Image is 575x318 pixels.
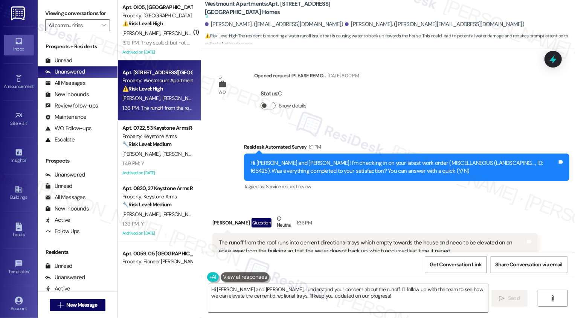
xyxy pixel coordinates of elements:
[122,95,162,101] span: [PERSON_NAME]
[122,193,192,201] div: Property: Keystone Arms
[122,3,192,11] div: Apt. 0105, [GEOGRAPHIC_DATA]
[254,72,359,82] div: Opened request: PLEASE REMO...
[122,69,192,77] div: Apt. [STREET_ADDRESS][GEOGRAPHIC_DATA] Homes
[307,143,321,151] div: 1:11 PM
[45,194,85,201] div: All Messages
[122,250,192,258] div: Apt. 0059, 05 [GEOGRAPHIC_DATA][PERSON_NAME]
[45,273,85,281] div: Unanswered
[58,302,63,308] i: 
[162,211,200,218] span: [PERSON_NAME]
[122,151,162,157] span: [PERSON_NAME]
[266,183,311,190] span: Service request review
[122,85,163,92] strong: ⚠️ Risk Level: High
[122,201,171,208] strong: 🔧 Risk Level: Medium
[102,22,106,28] i: 
[122,20,163,27] strong: ⚠️ Risk Level: High
[261,88,310,100] div: : C
[122,168,193,178] div: Archived on [DATE]
[244,143,569,154] div: Residesk Automated Survey
[45,171,85,179] div: Unanswered
[275,215,293,230] div: Neutral
[11,6,26,20] img: ResiDesk Logo
[29,268,30,273] span: •
[122,132,192,140] div: Property: Keystone Arms
[219,239,526,255] div: The runoff from the roof runs into cement directional trays which empty towards the house and nee...
[326,72,359,80] div: [DATE] 8:00 PM
[50,299,105,311] button: New Message
[295,219,312,227] div: 1:36 PM
[4,220,34,241] a: Leads
[261,90,278,97] b: Status
[45,113,87,121] div: Maintenance
[205,32,575,48] span: : The resident is reporting a water runoff issue that is causing water to back up towards the hou...
[250,159,557,175] div: Hi [PERSON_NAME] and [PERSON_NAME]! I'm checking in on your latest work order (MISCELLANEOUS (LAN...
[205,33,237,39] strong: ⚠️ Risk Level: High
[26,157,27,162] span: •
[45,262,72,270] div: Unread
[45,68,85,76] div: Unanswered
[45,102,98,110] div: Review follow-ups
[45,182,72,190] div: Unread
[162,151,200,157] span: [PERSON_NAME]
[122,77,192,84] div: Property: Westmount Apartments
[122,229,193,238] div: Archived on [DATE]
[38,157,117,165] div: Prospects
[45,227,80,235] div: Follow Ups
[45,205,89,213] div: New Inbounds
[122,48,193,57] div: Archived on [DATE]
[162,30,200,37] span: [PERSON_NAME]
[122,30,162,37] span: [PERSON_NAME]
[252,218,271,227] div: Question
[45,79,85,87] div: All Messages
[4,294,34,315] a: Account
[550,295,556,301] i: 
[122,184,192,192] div: Apt. 0820, 37 Keystone Arms Rental Community
[45,136,75,144] div: Escalate
[122,220,143,227] div: 1:39 PM: Y
[208,284,488,312] textarea: Hi [PERSON_NAME] and [PERSON_NAME], I understand your concern about the runoff. I'll follow up wi...
[45,124,92,132] div: WO Follow-ups
[122,211,162,218] span: [PERSON_NAME]
[425,256,487,273] button: Get Conversation Link
[4,257,34,278] a: Templates •
[162,95,200,101] span: [PERSON_NAME]
[279,102,307,110] label: Show details
[345,20,524,28] div: [PERSON_NAME]. ([PERSON_NAME][EMAIL_ADDRESS][DOMAIN_NAME])
[4,109,34,129] a: Site Visit •
[45,285,70,293] div: Active
[244,181,569,192] div: Tagged as:
[34,83,35,88] span: •
[491,256,567,273] button: Share Conversation via email
[45,57,72,65] div: Unread
[27,120,28,125] span: •
[45,216,70,224] div: Active
[430,261,482,269] span: Get Conversation Link
[45,91,89,98] div: New Inbounds
[122,258,192,266] div: Property: Pioneer [PERSON_NAME]
[491,290,528,307] button: Send
[218,88,226,96] div: WO
[45,8,110,19] label: Viewing conversations for
[38,248,117,256] div: Residents
[122,12,192,20] div: Property: [GEOGRAPHIC_DATA]
[508,294,520,302] span: Send
[496,261,563,269] span: Share Conversation via email
[122,160,144,167] div: 1:49 PM: Y
[499,295,505,301] i: 
[49,19,98,31] input: All communities
[212,215,538,233] div: [PERSON_NAME]
[122,141,171,147] strong: 🔧 Risk Level: Medium
[4,146,34,166] a: Insights •
[122,124,192,132] div: Apt. 0722, 53 Keystone Arms Rental Community
[38,43,117,51] div: Prospects + Residents
[205,20,343,28] div: [PERSON_NAME]. ([EMAIL_ADDRESS][DOMAIN_NAME])
[66,301,97,309] span: New Message
[4,183,34,203] a: Buildings
[4,35,34,55] a: Inbox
